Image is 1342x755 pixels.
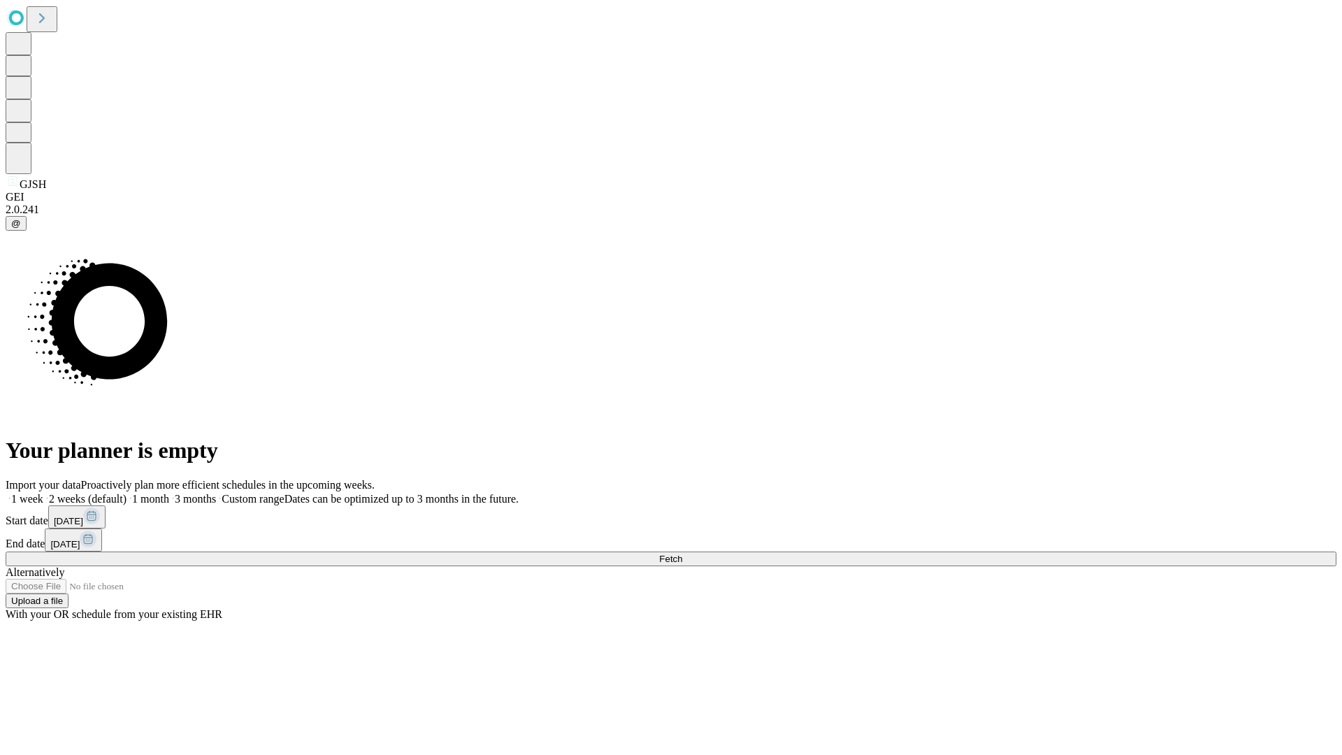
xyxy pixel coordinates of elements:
button: [DATE] [45,528,102,552]
span: 2 weeks (default) [49,493,127,505]
div: End date [6,528,1336,552]
button: [DATE] [48,505,106,528]
button: Fetch [6,552,1336,566]
span: Proactively plan more efficient schedules in the upcoming weeks. [81,479,375,491]
span: 1 month [132,493,169,505]
span: @ [11,218,21,229]
button: @ [6,216,27,231]
span: Alternatively [6,566,64,578]
div: 2.0.241 [6,203,1336,216]
span: 1 week [11,493,43,505]
div: GEI [6,191,1336,203]
span: Import your data [6,479,81,491]
span: GJSH [20,178,46,190]
span: Dates can be optimized up to 3 months in the future. [284,493,519,505]
span: Custom range [222,493,284,505]
span: 3 months [175,493,216,505]
h1: Your planner is empty [6,438,1336,463]
span: [DATE] [50,539,80,549]
div: Start date [6,505,1336,528]
span: [DATE] [54,516,83,526]
span: Fetch [659,554,682,564]
span: With your OR schedule from your existing EHR [6,608,222,620]
button: Upload a file [6,594,68,608]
